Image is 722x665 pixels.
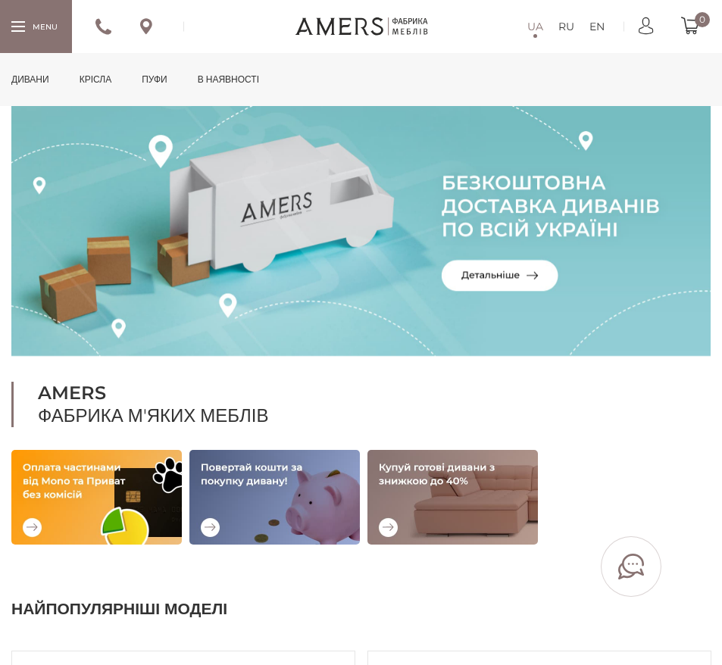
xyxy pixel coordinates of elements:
[695,12,710,27] span: 0
[589,17,605,36] a: EN
[11,598,711,620] h2: Найпопулярніші моделі
[130,53,179,106] a: Пуфи
[189,450,360,545] img: Повертай кошти за покупку дивану
[558,17,574,36] a: RU
[38,382,295,404] b: AMERS
[367,450,538,545] img: Купуй готові дивани зі знижкою до 40%
[527,17,543,36] a: UA
[11,450,182,545] img: Оплата частинами від Mono та Приват без комісій
[68,53,123,106] a: Крісла
[95,17,110,36] a: [PHONE_NUMBER]
[136,20,154,33] a: Салони
[186,53,270,106] a: в наявності
[11,382,295,427] h1: Фабрика м'яких меблів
